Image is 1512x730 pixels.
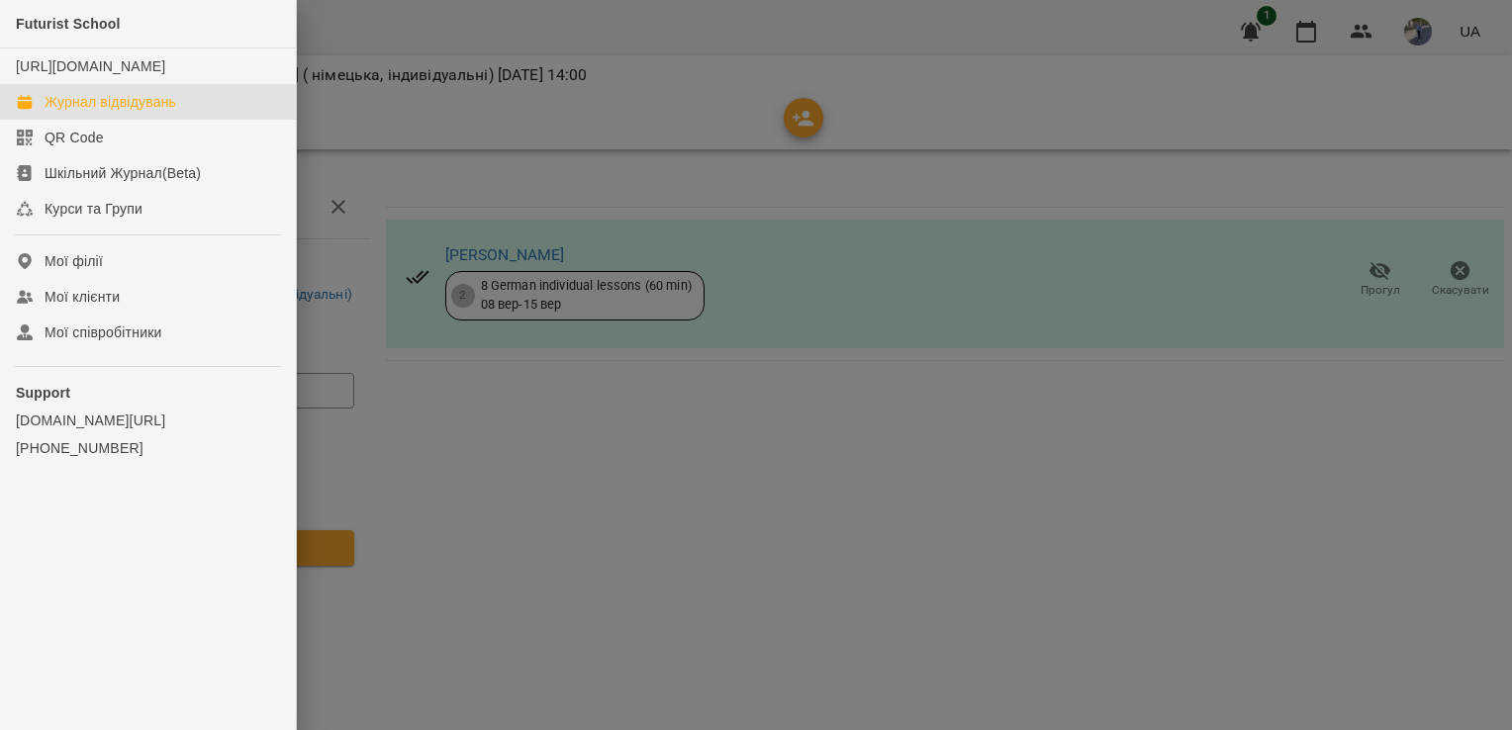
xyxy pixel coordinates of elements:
div: QR Code [45,128,104,147]
p: Support [16,383,280,403]
div: Мої співробітники [45,322,162,342]
div: Шкільний Журнал(Beta) [45,163,201,183]
div: Мої філії [45,251,103,271]
span: Futurist School [16,16,121,32]
a: [DOMAIN_NAME][URL] [16,411,280,430]
div: Журнал відвідувань [45,92,176,112]
div: Курси та Групи [45,199,142,219]
a: [PHONE_NUMBER] [16,438,280,458]
div: Мої клієнти [45,287,120,307]
a: [URL][DOMAIN_NAME] [16,58,165,74]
